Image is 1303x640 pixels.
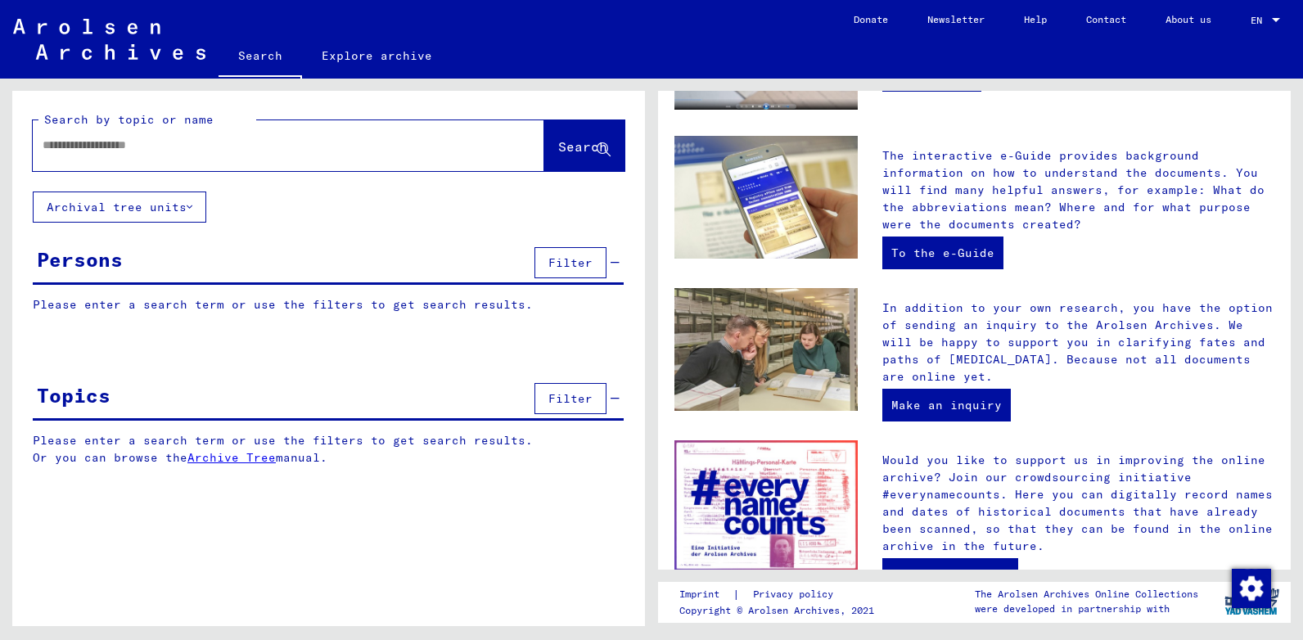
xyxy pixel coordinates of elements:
[534,383,606,414] button: Filter
[219,36,302,79] a: Search
[37,245,123,274] div: Persons
[534,247,606,278] button: Filter
[187,450,276,465] a: Archive Tree
[13,19,205,60] img: Arolsen_neg.svg
[33,192,206,223] button: Archival tree units
[733,586,740,603] font: |
[37,381,110,410] div: Topics
[882,300,1274,385] p: In addition to your own research, you have the option of sending an inquiry to the Arolsen Archiv...
[548,391,593,406] span: Filter
[276,450,327,465] font: manual.
[1251,15,1269,26] span: EN
[33,296,624,313] p: Please enter a search term or use the filters to get search results.
[882,147,1274,233] p: The interactive e-Guide provides background information on how to understand the documents. You w...
[679,586,733,603] a: Imprint
[558,138,607,155] span: Search
[882,237,1003,269] a: To the e-Guide
[1221,581,1283,622] img: yv_logo.png
[882,389,1011,421] a: Make an inquiry
[975,587,1198,602] p: The Arolsen Archives Online Collections
[33,433,533,448] font: Please enter a search term or use the filters to get search results.
[44,112,214,127] mat-label: Search by topic or name
[674,288,858,411] img: inquiries.jpg
[882,452,1274,555] p: Would you like to support us in improving the online archive? Join our crowdsourcing initiative #...
[33,450,187,465] font: Or you can browse the
[548,255,593,270] span: Filter
[679,603,874,618] p: Copyright © Arolsen Archives, 2021
[975,602,1198,616] p: were developed in partnership with
[1232,569,1271,608] img: Change consent
[674,440,858,571] img: enc.jpg
[882,558,1018,591] a: #everynamecounts
[740,586,853,603] a: Privacy policy
[674,136,858,259] img: eguide.jpg
[302,36,452,75] a: Explore archive
[544,120,624,171] button: Search
[47,200,187,214] font: Archival tree units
